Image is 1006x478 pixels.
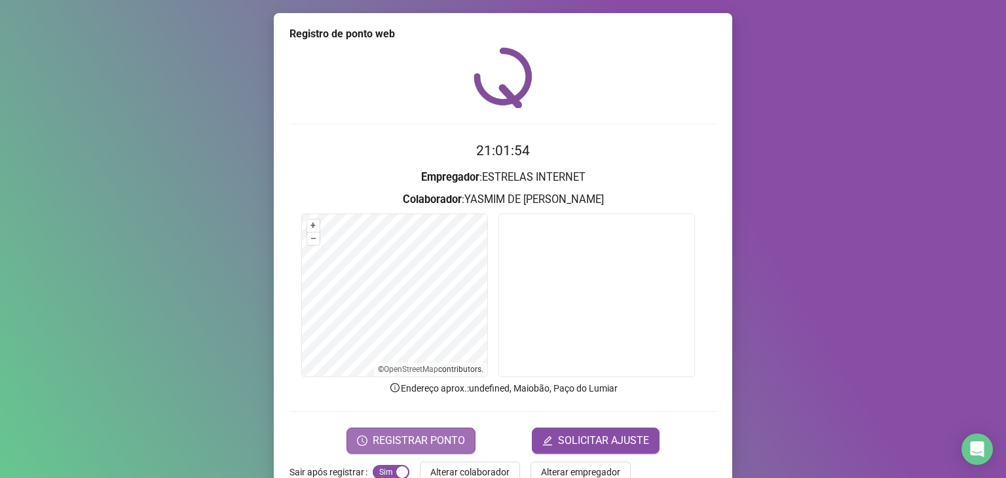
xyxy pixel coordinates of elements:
p: Endereço aprox. : undefined, Maiobão, Paço do Lumiar [289,381,717,395]
strong: Colaborador [403,193,462,206]
button: – [307,232,320,245]
img: QRPoint [474,47,532,108]
div: Registro de ponto web [289,26,717,42]
span: info-circle [389,382,401,394]
h3: : YASMIM DE [PERSON_NAME] [289,191,717,208]
button: REGISTRAR PONTO [346,428,475,454]
button: editSOLICITAR AJUSTE [532,428,660,454]
span: SOLICITAR AJUSTE [558,433,649,449]
h3: : ESTRELAS INTERNET [289,169,717,186]
li: © contributors. [378,365,483,374]
span: REGISTRAR PONTO [373,433,465,449]
span: clock-circle [357,435,367,446]
button: + [307,219,320,232]
div: Open Intercom Messenger [961,433,993,465]
span: edit [542,435,553,446]
strong: Empregador [421,171,479,183]
a: OpenStreetMap [384,365,438,374]
time: 21:01:54 [476,143,530,158]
